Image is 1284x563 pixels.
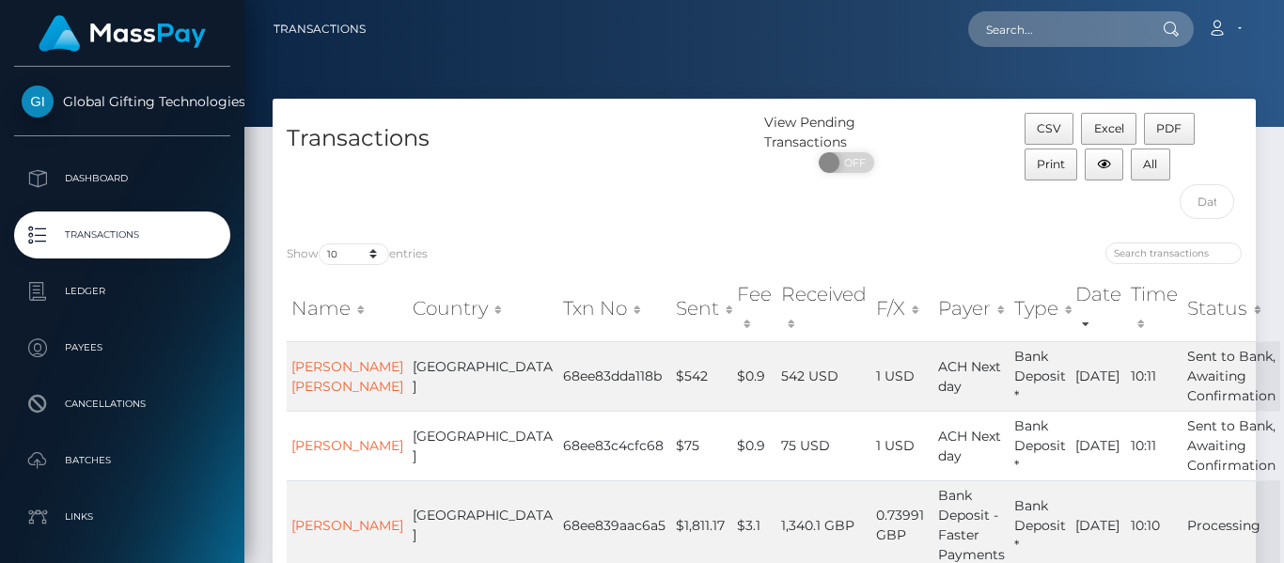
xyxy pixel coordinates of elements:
td: 68ee83dda118b [558,341,671,411]
img: Global Gifting Technologies Inc [22,86,54,117]
a: [PERSON_NAME] [291,517,403,534]
span: All [1143,157,1157,171]
a: Transactions [14,211,230,258]
img: MassPay Logo [39,15,206,52]
span: Global Gifting Technologies Inc [14,93,230,110]
th: Fee: activate to sort column ascending [732,275,776,342]
span: ACH Next day [938,428,1001,464]
th: Country: activate to sort column ascending [408,275,558,342]
div: View Pending Transactions [764,113,928,152]
td: 10:11 [1126,411,1182,480]
p: Ledger [22,277,223,305]
button: All [1131,149,1170,180]
span: CSV [1037,121,1061,135]
a: Ledger [14,268,230,315]
th: Sent: activate to sort column ascending [671,275,732,342]
button: CSV [1025,113,1074,145]
td: 75 USD [776,411,871,480]
span: OFF [829,152,876,173]
a: Cancellations [14,381,230,428]
p: Links [22,503,223,531]
a: Payees [14,324,230,371]
span: Bank Deposit - Faster Payments [938,487,1005,563]
a: Dashboard [14,155,230,202]
p: Payees [22,334,223,362]
input: Date filter [1180,184,1234,219]
td: $0.9 [732,411,776,480]
button: Print [1025,149,1078,180]
th: Time: activate to sort column ascending [1126,275,1182,342]
span: PDF [1156,121,1182,135]
h4: Transactions [287,122,750,155]
td: Bank Deposit * [1010,341,1071,411]
input: Search... [968,11,1145,47]
p: Transactions [22,221,223,249]
td: Bank Deposit * [1010,411,1071,480]
input: Search transactions [1105,242,1242,264]
span: Print [1037,157,1065,171]
td: 1 USD [871,341,933,411]
button: Column visibility [1085,149,1123,180]
label: Show entries [287,243,428,265]
th: Txn No: activate to sort column ascending [558,275,671,342]
p: Cancellations [22,390,223,418]
button: PDF [1144,113,1195,145]
td: [GEOGRAPHIC_DATA] [408,341,558,411]
th: F/X: activate to sort column ascending [871,275,933,342]
span: Excel [1094,121,1124,135]
th: Name: activate to sort column ascending [287,275,408,342]
td: [GEOGRAPHIC_DATA] [408,411,558,480]
td: $75 [671,411,732,480]
a: Links [14,493,230,540]
th: Payer: activate to sort column ascending [933,275,1010,342]
td: [DATE] [1071,341,1126,411]
th: Received: activate to sort column ascending [776,275,871,342]
td: $542 [671,341,732,411]
td: $0.9 [732,341,776,411]
td: Sent to Bank, Awaiting Confirmation [1182,411,1280,480]
a: Transactions [274,9,366,49]
td: 1 USD [871,411,933,480]
td: 10:11 [1126,341,1182,411]
select: Showentries [319,243,389,265]
a: [PERSON_NAME] [PERSON_NAME] [291,358,403,395]
th: Date: activate to sort column ascending [1071,275,1126,342]
th: Type: activate to sort column ascending [1010,275,1071,342]
p: Dashboard [22,164,223,193]
p: Batches [22,446,223,475]
a: Batches [14,437,230,484]
button: Excel [1081,113,1136,145]
span: ACH Next day [938,358,1001,395]
td: 542 USD [776,341,871,411]
td: [DATE] [1071,411,1126,480]
a: [PERSON_NAME] [291,437,403,454]
th: Status: activate to sort column ascending [1182,275,1280,342]
td: 68ee83c4cfc68 [558,411,671,480]
td: Sent to Bank, Awaiting Confirmation [1182,341,1280,411]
